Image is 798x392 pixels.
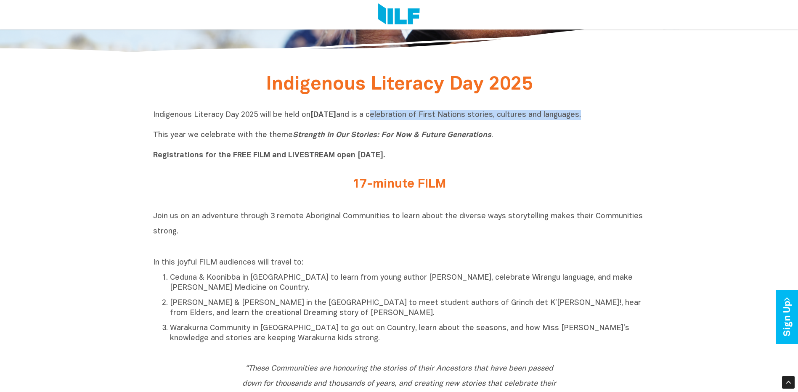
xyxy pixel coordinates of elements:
p: [PERSON_NAME] & [PERSON_NAME] in the [GEOGRAPHIC_DATA] to meet student authors of Grinch det K’[P... [170,298,645,318]
p: Indigenous Literacy Day 2025 will be held on and is a celebration of First Nations stories, cultu... [153,110,645,161]
span: Join us on an adventure through 3 remote Aboriginal Communities to learn about the diverse ways s... [153,213,643,235]
div: Scroll Back to Top [782,376,795,389]
p: Warakurna Community in [GEOGRAPHIC_DATA] to go out on Country, learn about the seasons, and how M... [170,323,645,344]
b: [DATE] [310,111,336,119]
p: Ceduna & Koonibba in [GEOGRAPHIC_DATA] to learn from young author [PERSON_NAME], celebrate Wirang... [170,273,645,293]
span: Indigenous Literacy Day 2025 [266,76,533,93]
h2: 17-minute FILM [241,177,557,191]
img: Logo [378,3,420,26]
b: Registrations for the FREE FILM and LIVESTREAM open [DATE]. [153,152,385,159]
p: In this joyful FILM audiences will travel to: [153,258,645,268]
i: Strength In Our Stories: For Now & Future Generations [293,132,491,139]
